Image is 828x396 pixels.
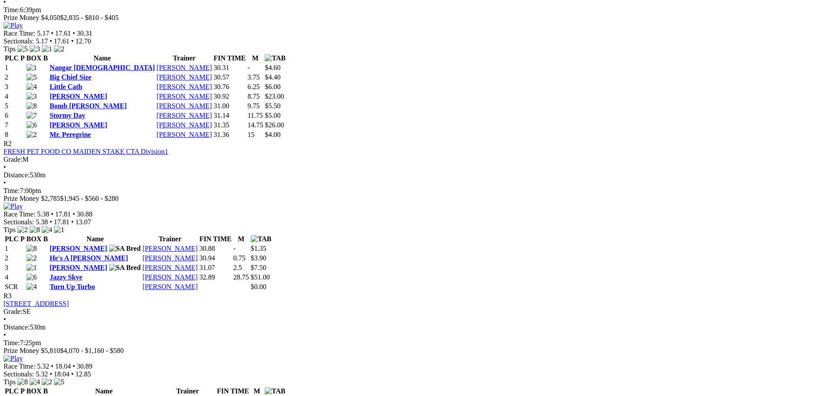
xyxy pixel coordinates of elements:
[27,283,37,291] img: 4
[216,387,249,396] th: FIN TIME
[247,83,259,90] text: 6.25
[109,264,141,272] img: SA Bred
[156,131,212,138] a: [PERSON_NAME]
[49,387,159,396] th: Name
[73,363,75,370] span: •
[199,263,232,272] td: 31.07
[4,130,25,139] td: 8
[50,245,107,252] a: [PERSON_NAME]
[50,254,128,262] a: He's A [PERSON_NAME]
[5,235,19,243] span: PLC
[156,54,212,63] th: Trainer
[36,37,48,45] span: 5.17
[213,111,246,120] td: 31.14
[51,363,53,370] span: •
[251,273,270,281] span: $51.00
[60,195,119,202] span: $1,945 - $560 - $280
[51,210,53,218] span: •
[49,235,141,243] th: Name
[265,54,286,62] img: TAB
[247,102,259,110] text: 9.75
[156,93,212,100] a: [PERSON_NAME]
[3,347,825,355] div: Prize Money $5,810
[3,179,6,186] span: •
[3,226,16,233] span: Tips
[4,273,25,282] td: 4
[75,370,91,378] span: 12.85
[43,235,48,243] span: B
[27,131,37,139] img: 2
[37,363,49,370] span: 5.32
[37,210,49,218] span: 5.38
[109,245,141,253] img: SA Bred
[27,264,37,272] img: 1
[71,370,74,378] span: •
[3,22,23,30] img: Play
[3,6,825,14] div: 6:39pm
[73,210,75,218] span: •
[4,254,25,263] td: 2
[4,83,25,91] td: 3
[54,226,64,234] img: 1
[233,254,246,262] text: 0.75
[247,131,254,138] text: 15
[3,156,23,163] span: Grade:
[4,102,25,110] td: 5
[265,93,284,100] span: $23.00
[213,102,246,110] td: 31.00
[3,339,20,346] span: Time:
[54,45,64,53] img: 2
[50,218,52,226] span: •
[247,73,259,81] text: 3.75
[20,387,25,395] span: P
[3,378,16,386] span: Tips
[265,131,280,138] span: $4.00
[265,102,280,110] span: $5.50
[37,30,49,37] span: 5.17
[142,235,198,243] th: Trainer
[143,273,198,281] a: [PERSON_NAME]
[156,64,212,71] a: [PERSON_NAME]
[5,54,19,62] span: PLC
[251,254,266,262] span: $3.90
[247,54,263,63] th: M
[143,283,198,290] a: [PERSON_NAME]
[50,131,91,138] a: Mr. Peregrine
[54,378,64,386] img: 5
[27,102,37,110] img: 8
[3,210,35,218] span: Race Time:
[3,6,20,13] span: Time:
[60,14,119,21] span: $2,835 - $810 - $405
[30,378,40,386] img: 4
[55,363,71,370] span: 18.04
[199,235,232,243] th: FIN TIME
[42,226,52,234] img: 4
[5,387,19,395] span: PLC
[3,339,825,347] div: 7:25pm
[247,121,263,129] text: 14.75
[233,235,249,243] th: M
[54,370,70,378] span: 18.04
[3,195,825,203] div: Prize Money $2,785
[143,245,198,252] a: [PERSON_NAME]
[3,171,825,179] div: 530m
[27,54,42,62] span: BOX
[43,387,48,395] span: B
[251,283,266,290] span: $0.00
[50,121,107,129] a: [PERSON_NAME]
[20,235,25,243] span: P
[199,244,232,253] td: 30.88
[50,64,155,71] a: Nangar [DEMOGRAPHIC_DATA]
[75,218,91,226] span: 13.07
[51,30,53,37] span: •
[160,387,216,396] th: Trainer
[265,121,284,129] span: $26.00
[75,37,91,45] span: 12.70
[3,171,30,179] span: Distance:
[3,300,69,307] a: [STREET_ADDRESS]
[54,218,70,226] span: 17.81
[250,387,263,396] th: M
[27,64,37,72] img: 1
[213,92,246,101] td: 30.92
[233,273,249,281] text: 28.75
